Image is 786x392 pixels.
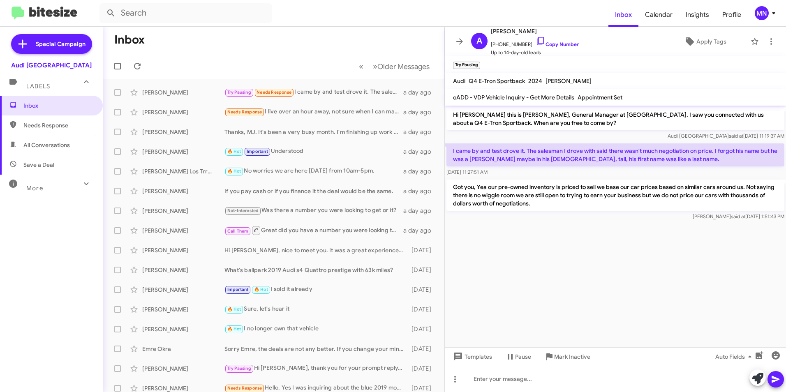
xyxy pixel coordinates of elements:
div: Sorry Emre, the deals are not any better. If you change your mind, please let us know. [224,345,408,353]
span: Mark Inactive [554,349,590,364]
span: 2024 [528,77,542,85]
span: Important [247,149,268,154]
span: 🔥 Hot [227,326,241,332]
div: I no longer own that vehicle [224,324,408,334]
div: [PERSON_NAME] [142,207,224,215]
div: I live over an hour away, not sure when I can make it your way [224,107,403,117]
span: Special Campaign [36,40,86,48]
span: Not-Interested [227,208,259,213]
h1: Inbox [114,33,145,46]
div: Understood [224,147,403,156]
span: Try Pausing [227,366,251,371]
button: Templates [445,349,499,364]
span: said at [729,133,743,139]
span: said at [731,213,745,219]
div: a day ago [403,226,438,235]
span: All Conversations [23,141,70,149]
div: [PERSON_NAME] [142,108,224,116]
div: [PERSON_NAME] [142,305,224,314]
div: [PERSON_NAME] [142,187,224,195]
input: Search [99,3,272,23]
nav: Page navigation example [354,58,435,75]
span: [PERSON_NAME] [546,77,592,85]
span: Auto Fields [715,349,755,364]
a: Special Campaign [11,34,92,54]
p: Hi [PERSON_NAME] this is [PERSON_NAME], General Manager at [GEOGRAPHIC_DATA]. I saw you connected... [446,107,784,130]
div: If you pay cash or if you finance it the deal would be the same. [224,187,403,195]
div: Thanks, MJ. It's been a very busy month. I'm finishing up work at a company to retire fully. Also... [224,128,403,136]
div: Hi [PERSON_NAME], nice to meet you. It was a great experience and I owe [PERSON_NAME] a follow-up... [224,246,408,254]
span: Labels [26,83,50,90]
span: [DATE] 11:27:51 AM [446,169,488,175]
div: [DATE] [408,305,438,314]
div: [PERSON_NAME] [142,128,224,136]
div: [PERSON_NAME] [142,325,224,333]
div: a day ago [403,108,438,116]
span: Needs Response [227,109,262,115]
button: Mark Inactive [538,349,597,364]
span: Pause [515,349,531,364]
button: Auto Fields [709,349,761,364]
div: [PERSON_NAME] [142,364,224,373]
div: Audi [GEOGRAPHIC_DATA] [11,61,92,69]
span: Important [227,287,249,292]
div: [DATE] [408,345,438,353]
div: [PERSON_NAME] [142,148,224,156]
span: Save a Deal [23,161,54,169]
button: MN [748,6,777,20]
div: Hi [PERSON_NAME], thank you for your prompt reply. We revisited your deal and it looks like we're... [224,364,408,373]
span: Needs Response [23,121,93,129]
div: [PERSON_NAME] [142,226,224,235]
span: Needs Response [227,385,262,391]
small: Try Pausing [453,62,480,69]
span: Up to 14-day-old leads [491,48,579,57]
div: [DATE] [408,364,438,373]
div: Was there a number you were looking to get or it? [224,206,403,215]
span: Q4 E-Tron Sportback [469,77,525,85]
a: Copy Number [536,41,579,47]
div: [PERSON_NAME] [142,286,224,294]
div: [PERSON_NAME] [142,266,224,274]
span: Apply Tags [696,34,726,49]
span: Try Pausing [227,90,251,95]
a: Insights [679,3,716,27]
div: a day ago [403,167,438,175]
div: No worries we are here [DATE] from 10am-5pm. [224,166,403,176]
p: I came by and test drove it. The salesman I drove with said there wasn't much negotiation on pric... [446,143,784,166]
div: a day ago [403,148,438,156]
div: MN [755,6,769,20]
a: Profile [716,3,748,27]
div: a day ago [403,187,438,195]
span: Appointment Set [578,94,622,101]
div: [PERSON_NAME] Los Trrenas [142,167,224,175]
div: What's ballpark 2019 Audi s4 Quattro prestige with 63k miles? [224,266,408,274]
span: Calendar [638,3,679,27]
div: I came by and test drove it. The salesman I drove with said there wasn't much negotiation on pric... [224,88,403,97]
div: a day ago [403,128,438,136]
p: Got you, Yea our pre-owned inventory is priced to sell we base our car prices based on similar ca... [446,180,784,211]
div: a day ago [403,207,438,215]
div: [DATE] [408,325,438,333]
span: 🔥 Hot [227,168,241,174]
div: [DATE] [408,286,438,294]
span: 🔥 Hot [254,287,268,292]
span: Audi [453,77,465,85]
div: Great did you have a number you were looking to get for it? [224,225,403,235]
span: » [373,61,377,71]
span: Templates [451,349,492,364]
a: Inbox [608,3,638,27]
div: [DATE] [408,266,438,274]
div: [PERSON_NAME] [142,246,224,254]
span: More [26,184,43,192]
span: oADD - VDP Vehicle Inquiry - Get More Details [453,94,574,101]
span: Needs Response [257,90,291,95]
span: [PERSON_NAME] [491,26,579,36]
span: Call Them [227,228,249,234]
button: Previous [354,58,368,75]
div: [PERSON_NAME] [142,88,224,97]
span: 🔥 Hot [227,149,241,154]
button: Next [368,58,435,75]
